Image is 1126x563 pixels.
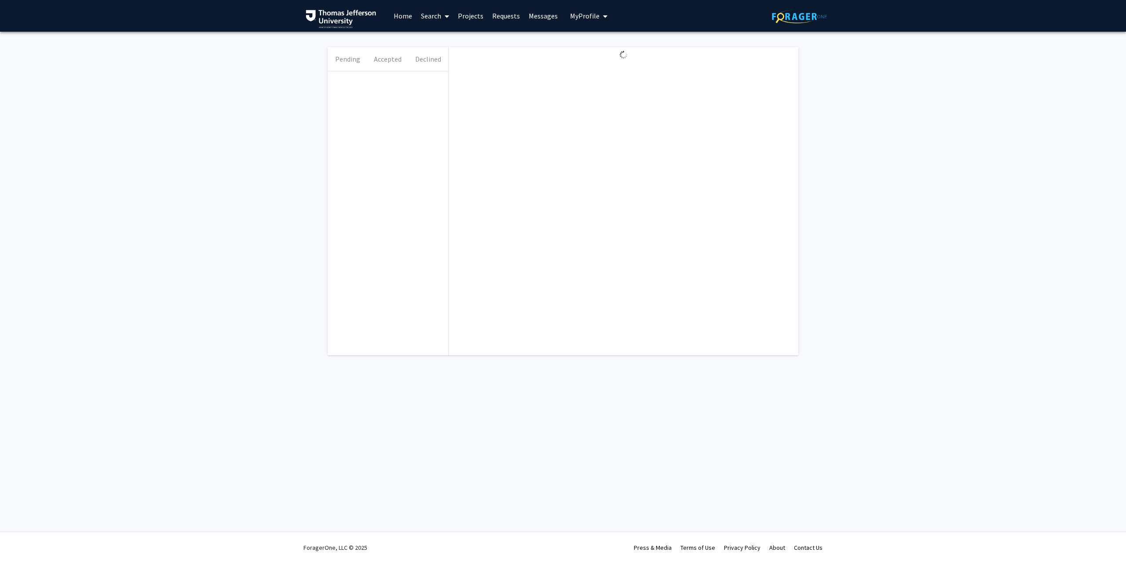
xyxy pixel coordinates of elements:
[680,544,715,552] a: Terms of Use
[794,544,823,552] a: Contact Us
[417,0,453,31] a: Search
[389,0,417,31] a: Home
[616,47,631,63] img: Loading
[634,544,672,552] a: Press & Media
[488,0,524,31] a: Requests
[769,544,785,552] a: About
[408,47,448,71] button: Declined
[368,47,408,71] button: Accepted
[303,532,367,563] div: ForagerOne, LLC © 2025
[724,544,760,552] a: Privacy Policy
[524,0,562,31] a: Messages
[328,47,368,71] button: Pending
[453,0,488,31] a: Projects
[570,11,600,20] span: My Profile
[306,10,376,28] img: Thomas Jefferson University Logo
[772,10,827,23] img: ForagerOne Logo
